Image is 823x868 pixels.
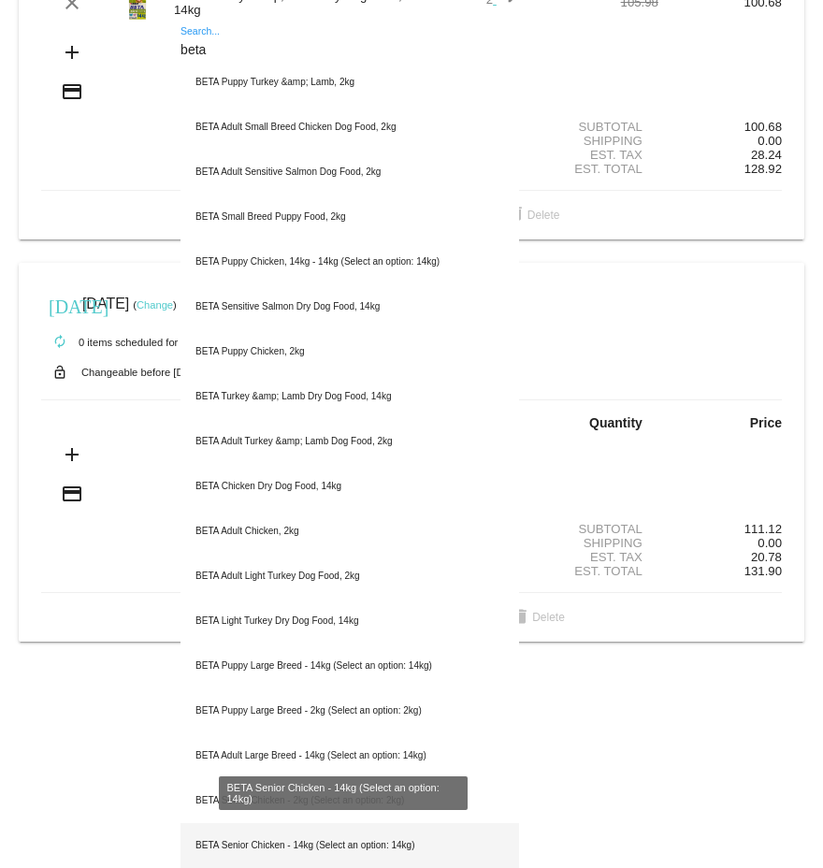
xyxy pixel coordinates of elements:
[510,611,565,624] span: Delete
[180,688,519,733] div: BETA Puppy Large Breed - 2kg (Select an option: 2kg)
[41,337,249,348] small: 0 items scheduled for Every 4 weeks
[495,600,580,634] button: Delete
[180,60,519,105] div: BETA Puppy Turkey &amp; Lamb, 2kg
[180,105,519,150] div: BETA Adult Small Breed Chicken Dog Food, 2kg
[180,150,519,195] div: BETA Adult Sensitive Salmon Dog Food, 2kg
[61,41,83,64] mat-icon: add
[49,331,71,354] mat-icon: autorenew
[180,239,519,284] div: BETA Puppy Chicken, 14kg - 14kg (Select an option: 14kg)
[758,134,782,148] span: 0.00
[180,195,519,239] div: BETA Small Breed Puppy Food, 2kg
[750,415,782,430] strong: Price
[137,299,173,311] a: Change
[535,564,658,578] div: Est. Total
[81,367,207,378] small: Changeable before [DATE]
[180,823,519,868] div: BETA Senior Chicken - 14kg (Select an option: 14kg)
[535,536,658,550] div: Shipping
[589,415,643,430] strong: Quantity
[535,134,658,148] div: Shipping
[180,554,519,599] div: BETA Adult Light Turkey Dog Food, 2kg
[49,360,71,384] mat-icon: lock_open
[133,299,177,311] small: ( )
[751,550,782,564] span: 20.78
[510,607,532,629] mat-icon: delete
[49,294,71,316] mat-icon: [DATE]
[180,778,519,823] div: BETA Senior Chicken - 2kg (Select an option: 2kg)
[61,483,83,505] mat-icon: credit_card
[180,599,519,644] div: BETA Light Turkey Dry Dog Food, 14kg
[535,120,658,134] div: Subtotal
[535,550,658,564] div: Est. Tax
[180,464,519,509] div: BETA Chicken Dry Dog Food, 14kg
[490,198,575,232] button: Delete
[180,284,519,329] div: BETA Sensitive Salmon Dry Dog Food, 14kg
[535,162,658,176] div: Est. Total
[758,536,782,550] span: 0.00
[180,329,519,374] div: BETA Puppy Chicken, 2kg
[658,522,782,536] div: 111.12
[180,374,519,419] div: BETA Turkey &amp; Lamb Dry Dog Food, 14kg
[61,443,83,466] mat-icon: add
[180,419,519,464] div: BETA Adult Turkey &amp; Lamb Dog Food, 2kg
[751,148,782,162] span: 28.24
[744,564,782,578] span: 131.90
[658,120,782,134] div: 100.68
[744,162,782,176] span: 128.92
[180,43,519,58] input: Search...
[535,148,658,162] div: Est. Tax
[61,80,83,103] mat-icon: credit_card
[505,209,560,222] span: Delete
[180,509,519,554] div: BETA Adult Chicken, 2kg
[180,644,519,688] div: BETA Puppy Large Breed - 14kg (Select an option: 14kg)
[180,733,519,778] div: BETA Adult Large Breed - 14kg (Select an option: 14kg)
[535,522,658,536] div: Subtotal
